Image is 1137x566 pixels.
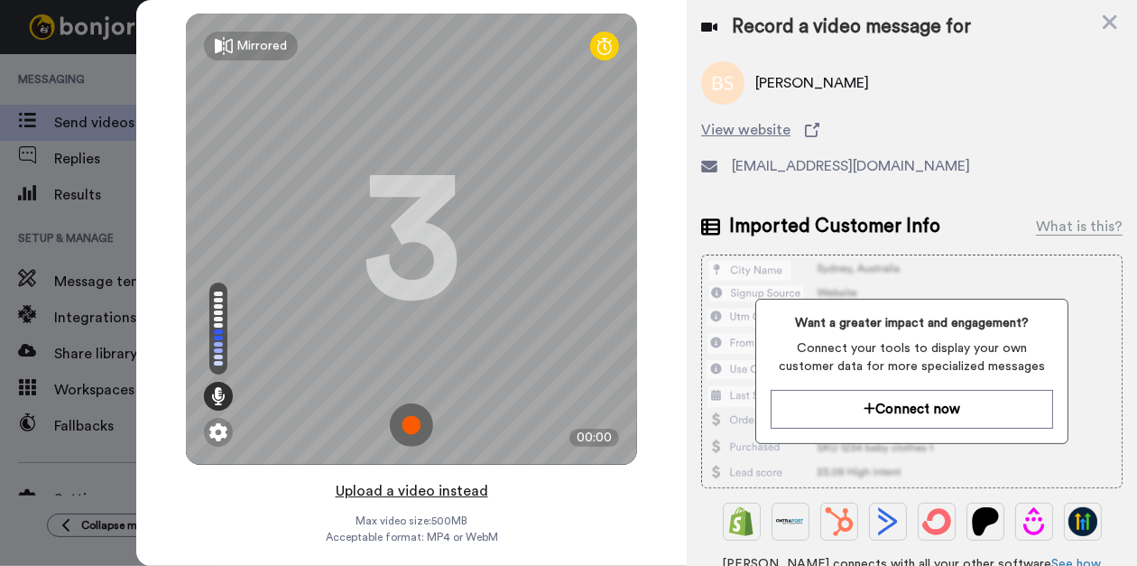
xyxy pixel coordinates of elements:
img: Ontraport [776,507,805,536]
img: GoHighLevel [1068,507,1097,536]
img: ConvertKit [922,507,951,536]
a: View website [701,119,1123,141]
span: [EMAIL_ADDRESS][DOMAIN_NAME] [732,155,970,177]
span: Acceptable format: MP4 or WebM [326,530,498,544]
img: ic_record_start.svg [390,404,433,447]
img: ActiveCampaign [874,507,902,536]
img: Hubspot [825,507,854,536]
div: 00:00 [569,429,619,447]
span: Connect your tools to display your own customer data for more specialized messages [771,339,1052,376]
button: Connect now [771,390,1052,429]
span: Imported Customer Info [729,213,940,240]
img: Shopify [727,507,756,536]
span: Max video size: 500 MB [356,514,467,528]
span: View website [701,119,790,141]
img: Patreon [971,507,1000,536]
img: ic_gear.svg [209,423,227,441]
img: Drip [1020,507,1049,536]
div: 3 [362,172,461,307]
button: Upload a video instead [330,479,494,503]
span: Want a greater impact and engagement? [771,314,1052,332]
div: What is this? [1036,216,1123,237]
